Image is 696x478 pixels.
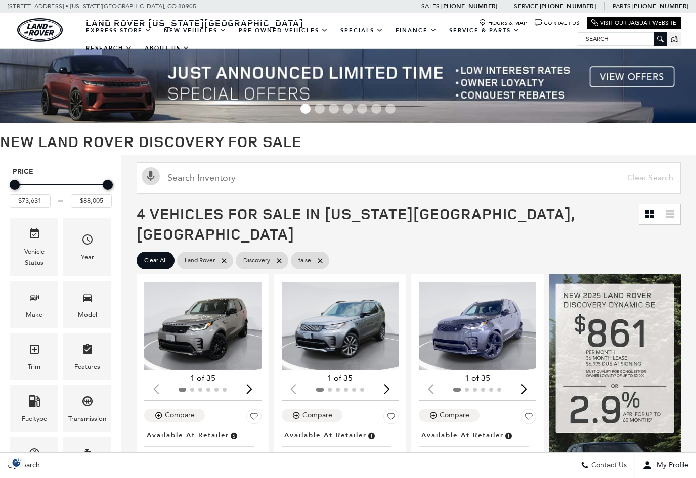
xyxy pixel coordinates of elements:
[385,104,396,114] span: Go to slide 7
[28,225,40,246] span: Vehicle
[652,461,688,470] span: My Profile
[28,445,40,465] span: Mileage
[421,3,440,10] span: Sales
[18,246,51,268] div: Vehicle Status
[329,104,339,114] span: Go to slide 3
[63,218,111,276] div: YearYear
[63,281,111,328] div: ModelModel
[13,167,109,176] h5: Price
[613,3,631,10] span: Parts
[635,453,696,478] button: Open user profile menu
[144,452,254,461] span: New 2025
[10,218,58,276] div: VehicleVehicle Status
[504,429,513,441] span: Vehicle is in stock and ready for immediate delivery. Due to demand, availability is subject to c...
[441,2,497,10] a: [PHONE_NUMBER]
[144,254,167,267] span: Clear All
[28,341,40,361] span: Trim
[81,445,94,465] span: Engine
[80,17,310,29] a: Land Rover [US_STATE][GEOGRAPHIC_DATA]
[81,393,94,413] span: Transmission
[282,282,399,370] div: 1 / 2
[28,289,40,309] span: Make
[243,377,256,400] div: Next slide
[81,341,94,361] span: Features
[521,409,536,428] button: Save Vehicle
[139,39,196,57] a: About Us
[144,282,262,370] img: 2025 Land Rover Discovery Dynamic SE 1
[380,377,394,400] div: Next slide
[10,194,51,207] input: Minimum
[74,361,100,372] div: Features
[246,409,262,428] button: Save Vehicle
[479,19,527,27] a: Hours & Map
[282,409,342,422] button: Compare Vehicle
[421,429,504,441] span: Available at Retailer
[371,104,381,114] span: Go to slide 6
[78,309,97,320] div: Model
[282,282,399,370] img: 2025 Land Rover Discovery Metropolitan Edition 1
[68,413,106,424] div: Transmission
[443,22,526,39] a: Service & Parts
[540,2,596,10] a: [PHONE_NUMBER]
[284,429,367,441] span: Available at Retailer
[142,167,160,185] svg: Click to toggle on voice search
[357,104,367,114] span: Go to slide 5
[334,22,389,39] a: Specials
[514,3,538,10] span: Service
[22,413,47,424] div: Fueltype
[5,457,28,468] section: Click to Open Cookie Consent Modal
[302,411,332,420] div: Compare
[282,373,399,384] div: 1 of 35
[383,409,399,428] button: Save Vehicle
[137,162,681,194] input: Search Inventory
[10,385,58,432] div: FueltypeFueltype
[298,254,311,267] span: false
[419,373,536,384] div: 1 of 35
[26,309,42,320] div: Make
[80,39,139,57] a: Research
[419,282,536,370] div: 1 / 2
[165,411,195,420] div: Compare
[158,22,233,39] a: New Vehicles
[315,104,325,114] span: Go to slide 2
[63,385,111,432] div: TransmissionTransmission
[8,3,196,10] a: [STREET_ADDRESS] • [US_STATE][GEOGRAPHIC_DATA], CO 80905
[233,22,334,39] a: Pre-Owned Vehicles
[144,373,262,384] div: 1 of 35
[389,22,443,39] a: Finance
[80,22,578,57] nav: Main Navigation
[300,104,311,114] span: Go to slide 1
[419,282,536,370] img: 2025 LAND ROVER Discovery Dynamic SE 1
[137,203,575,244] span: 4 Vehicles for Sale in [US_STATE][GEOGRAPHIC_DATA], [GEOGRAPHIC_DATA]
[28,393,40,413] span: Fueltype
[419,409,480,422] button: Compare Vehicle
[71,194,112,207] input: Maximum
[343,104,353,114] span: Go to slide 4
[147,429,229,441] span: Available at Retailer
[10,176,112,207] div: Price
[419,428,536,470] a: Available at RetailerNew 2025Discovery Dynamic SE
[419,452,529,461] span: New 2025
[17,18,63,42] a: land-rover
[81,231,94,252] span: Year
[63,333,111,380] div: FeaturesFeatures
[144,428,262,470] a: Available at RetailerNew 2025Discovery Dynamic SE
[144,282,262,370] div: 1 / 2
[80,22,158,39] a: EXPRESS STORE
[517,377,531,400] div: Next slide
[282,452,391,461] span: New 2025
[229,429,238,441] span: Vehicle is in stock and ready for immediate delivery. Due to demand, availability is subject to c...
[10,281,58,328] div: MakeMake
[81,289,94,309] span: Model
[81,252,94,263] div: Year
[5,457,28,468] img: Opt-Out Icon
[632,2,688,10] a: [PHONE_NUMBER]
[591,19,676,27] a: Visit Our Jaguar Website
[589,461,627,470] span: Contact Us
[535,19,579,27] a: Contact Us
[185,254,215,267] span: Land Rover
[243,254,270,267] span: Discovery
[440,411,469,420] div: Compare
[367,429,376,441] span: Vehicle is in stock and ready for immediate delivery. Due to demand, availability is subject to c...
[10,180,20,190] div: Minimum Price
